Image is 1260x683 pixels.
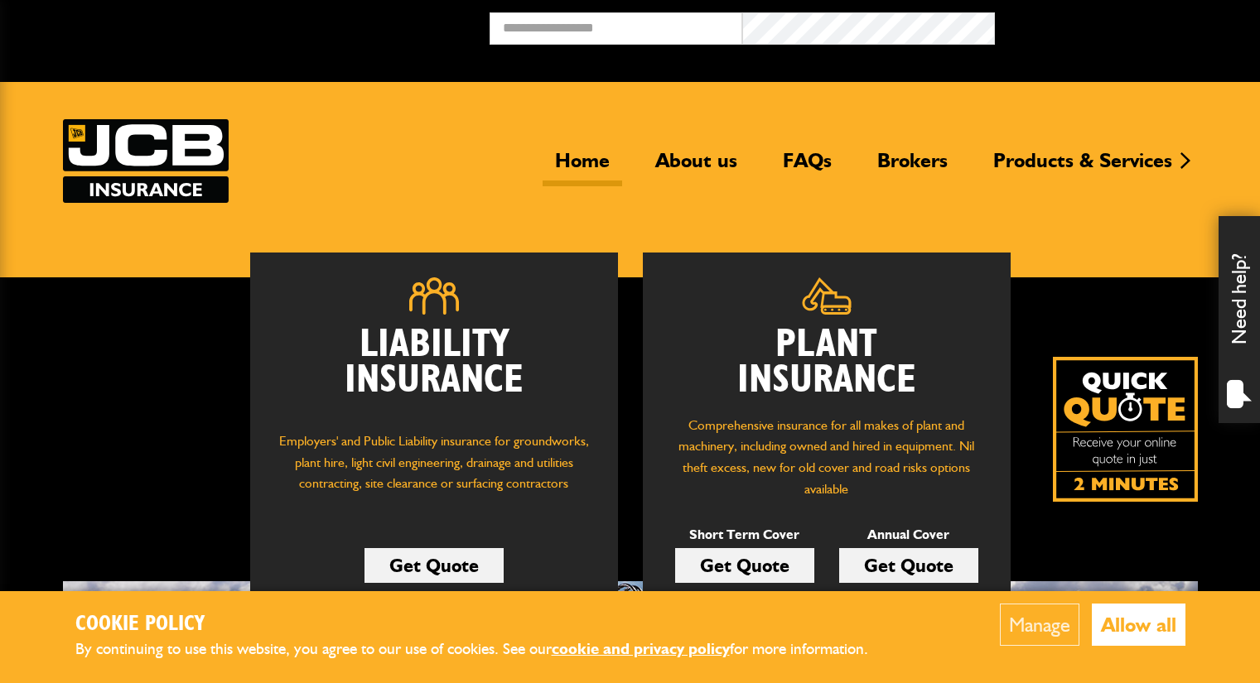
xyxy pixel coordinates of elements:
a: Get your insurance quote isn just 2-minutes [1053,357,1198,502]
a: About us [643,148,750,186]
p: By continuing to use this website, you agree to our use of cookies. See our for more information. [75,637,896,662]
img: JCB Insurance Services logo [63,119,229,203]
a: cookie and privacy policy [552,639,730,658]
button: Manage [1000,604,1079,646]
button: Allow all [1092,604,1185,646]
a: Home [543,148,622,186]
p: Comprehensive insurance for all makes of plant and machinery, including owned and hired in equipm... [668,415,986,499]
img: Quick Quote [1053,357,1198,502]
a: Products & Services [981,148,1185,186]
button: Broker Login [995,12,1248,38]
h2: Plant Insurance [668,327,986,398]
a: FAQs [770,148,844,186]
a: JCB Insurance Services [63,119,229,203]
a: Get Quote [364,548,504,583]
p: Employers' and Public Liability insurance for groundworks, plant hire, light civil engineering, d... [275,430,593,510]
a: Brokers [865,148,960,186]
h2: Cookie Policy [75,612,896,637]
a: Get Quote [675,548,814,583]
p: Short Term Cover [675,524,814,546]
div: Need help? [1219,216,1260,423]
a: Get Quote [839,548,978,583]
h2: Liability Insurance [275,327,593,415]
p: Annual Cover [839,524,978,546]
